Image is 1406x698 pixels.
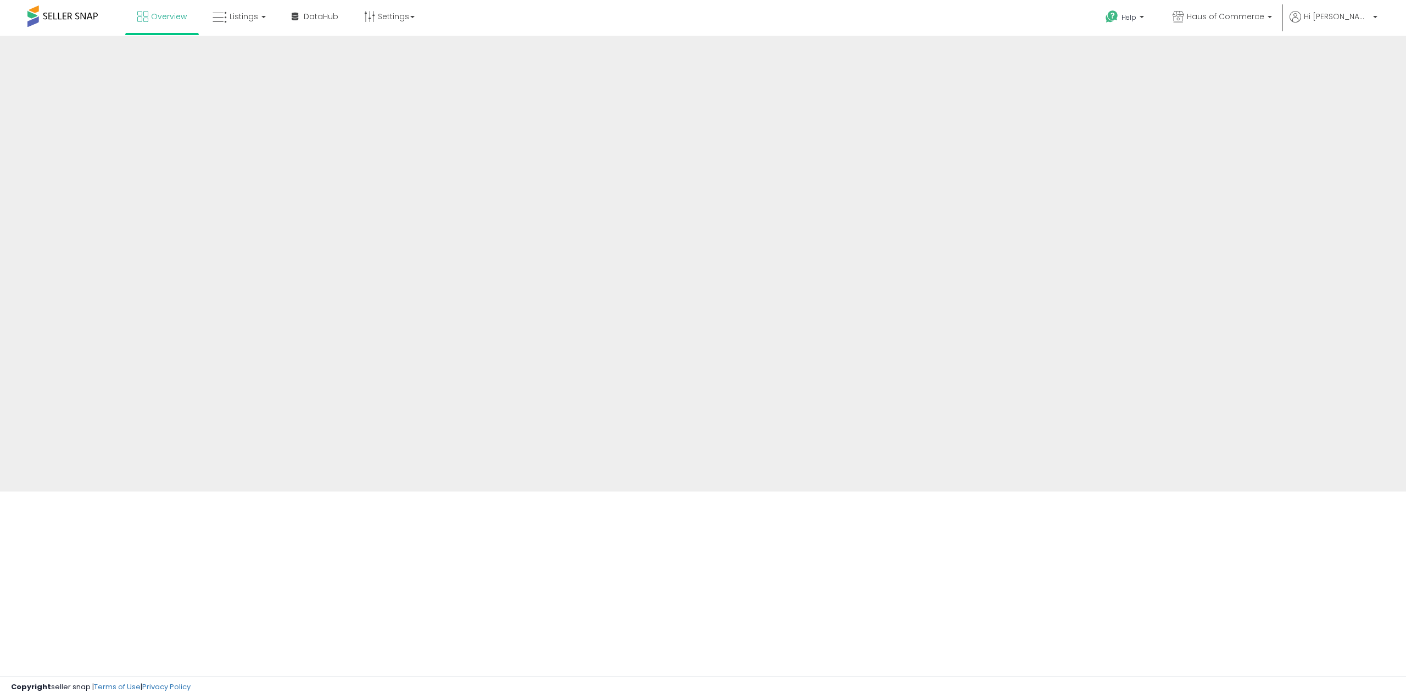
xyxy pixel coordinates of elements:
span: Hi [PERSON_NAME] [1304,11,1370,22]
span: DataHub [304,11,338,22]
span: Help [1122,13,1136,22]
i: Get Help [1105,10,1119,24]
a: Hi [PERSON_NAME] [1290,11,1377,36]
span: Overview [151,11,187,22]
span: Listings [230,11,258,22]
a: Help [1097,2,1155,36]
span: Haus of Commerce [1187,11,1264,22]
